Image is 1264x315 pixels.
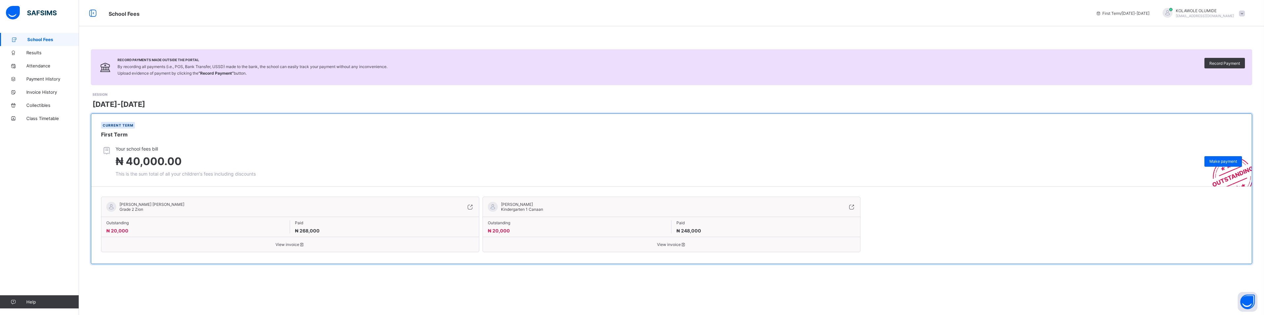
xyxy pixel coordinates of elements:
[26,76,79,82] span: Payment History
[295,220,474,225] span: Paid
[106,242,474,247] span: View invoice
[1176,8,1234,13] span: KOLAWOLE OLUMIDE
[27,37,79,42] span: School Fees
[26,299,79,304] span: Help
[1156,8,1248,19] div: KOLAWOLEOLUMIDE
[106,220,285,225] span: Outstanding
[1176,14,1234,18] span: [EMAIL_ADDRESS][DOMAIN_NAME]
[198,71,234,76] b: “Record Payment”
[295,228,320,233] span: ₦ 268,000
[501,207,543,212] span: Kindergarten 1 Canaan
[488,228,510,233] span: ₦ 20,000
[501,202,543,207] span: [PERSON_NAME]
[1209,61,1240,66] span: Record Payment
[118,64,387,76] span: By recording all payments (i.e., POS, Bank Transfer, USSD) made to the bank, the school can easil...
[6,6,57,20] img: safsims
[26,116,79,121] span: Class Timetable
[676,220,855,225] span: Paid
[119,202,184,207] span: [PERSON_NAME] [PERSON_NAME]
[26,50,79,55] span: Results
[1238,292,1257,312] button: Open asap
[116,155,182,168] span: ₦ 40,000.00
[26,63,79,68] span: Attendance
[92,100,145,109] span: [DATE]-[DATE]
[106,228,128,233] span: ₦ 20,000
[118,58,387,62] span: Record Payments Made Outside the Portal
[1204,149,1252,186] img: outstanding-stamp.3c148f88c3ebafa6da95868fa43343a1.svg
[116,171,256,177] span: This is the sum total of all your children's fees including discounts
[1096,11,1149,16] span: session/term information
[488,242,856,247] span: View invoice
[488,220,666,225] span: Outstanding
[26,103,79,108] span: Collectibles
[101,131,128,138] span: First Term
[119,207,143,212] span: Grade 2 Zion
[1209,159,1237,164] span: Make payment
[109,11,140,17] span: School Fees
[676,228,701,233] span: ₦ 248,000
[103,123,133,127] span: Current term
[92,92,107,96] span: SESSION
[26,89,79,95] span: Invoice History
[116,146,256,152] span: Your school fees bill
